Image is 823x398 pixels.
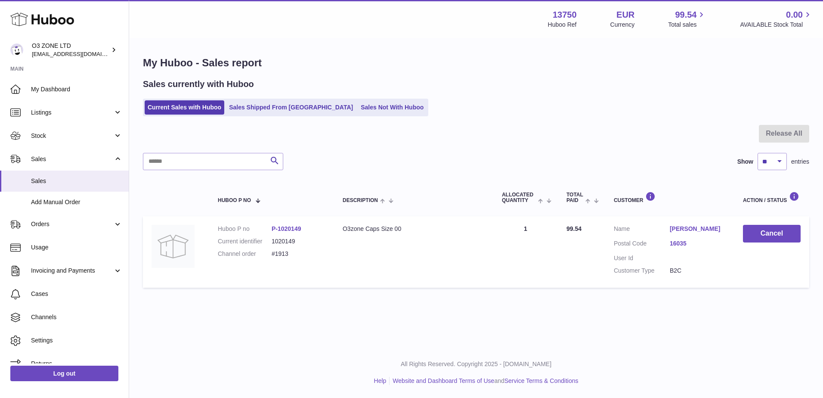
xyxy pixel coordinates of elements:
[226,100,356,115] a: Sales Shipped From [GEOGRAPHIC_DATA]
[740,9,813,29] a: 0.00 AVAILABLE Stock Total
[743,225,801,243] button: Cancel
[374,377,387,384] a: Help
[343,225,485,233] div: O3zone Caps Size 00
[670,225,726,233] a: [PERSON_NAME]
[31,267,113,275] span: Invoicing and Payments
[343,198,378,203] span: Description
[614,254,670,262] dt: User Id
[668,21,706,29] span: Total sales
[668,9,706,29] a: 99.54 Total sales
[32,50,127,57] span: [EMAIL_ADDRESS][DOMAIN_NAME]
[614,267,670,275] dt: Customer Type
[610,21,635,29] div: Currency
[566,192,583,203] span: Total paid
[272,237,325,246] dd: 1020149
[616,9,634,21] strong: EUR
[393,377,494,384] a: Website and Dashboard Terms of Use
[272,250,325,258] dd: #1913
[136,360,816,368] p: All Rights Reserved. Copyright 2025 - [DOMAIN_NAME]
[152,225,195,268] img: no-photo-large.jpg
[218,237,272,246] dt: Current identifier
[614,225,670,235] dt: Name
[504,377,579,384] a: Service Terms & Conditions
[31,360,122,368] span: Returns
[670,239,726,248] a: 16035
[553,9,577,21] strong: 13750
[31,336,122,345] span: Settings
[31,290,122,298] span: Cases
[502,192,536,203] span: ALLOCATED Quantity
[143,78,254,90] h2: Sales currently with Huboo
[218,250,272,258] dt: Channel order
[737,158,753,166] label: Show
[10,44,23,56] img: hello@o3zoneltd.co.uk
[740,21,813,29] span: AVAILABLE Stock Total
[31,220,113,228] span: Orders
[31,132,113,140] span: Stock
[670,267,726,275] dd: B2C
[32,42,109,58] div: O3 ZONE LTD
[31,313,122,321] span: Channels
[614,239,670,250] dt: Postal Code
[614,192,726,203] div: Customer
[31,198,122,206] span: Add Manual Order
[218,225,272,233] dt: Huboo P no
[31,243,122,252] span: Usage
[493,216,558,288] td: 1
[390,377,578,385] li: and
[10,366,118,381] a: Log out
[786,9,803,21] span: 0.00
[31,109,113,117] span: Listings
[743,192,801,203] div: Action / Status
[358,100,427,115] a: Sales Not With Huboo
[566,225,582,232] span: 99.54
[31,177,122,185] span: Sales
[145,100,224,115] a: Current Sales with Huboo
[31,85,122,93] span: My Dashboard
[548,21,577,29] div: Huboo Ref
[31,155,113,163] span: Sales
[218,198,251,203] span: Huboo P no
[791,158,809,166] span: entries
[675,9,696,21] span: 99.54
[272,225,301,232] a: P-1020149
[143,56,809,70] h1: My Huboo - Sales report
